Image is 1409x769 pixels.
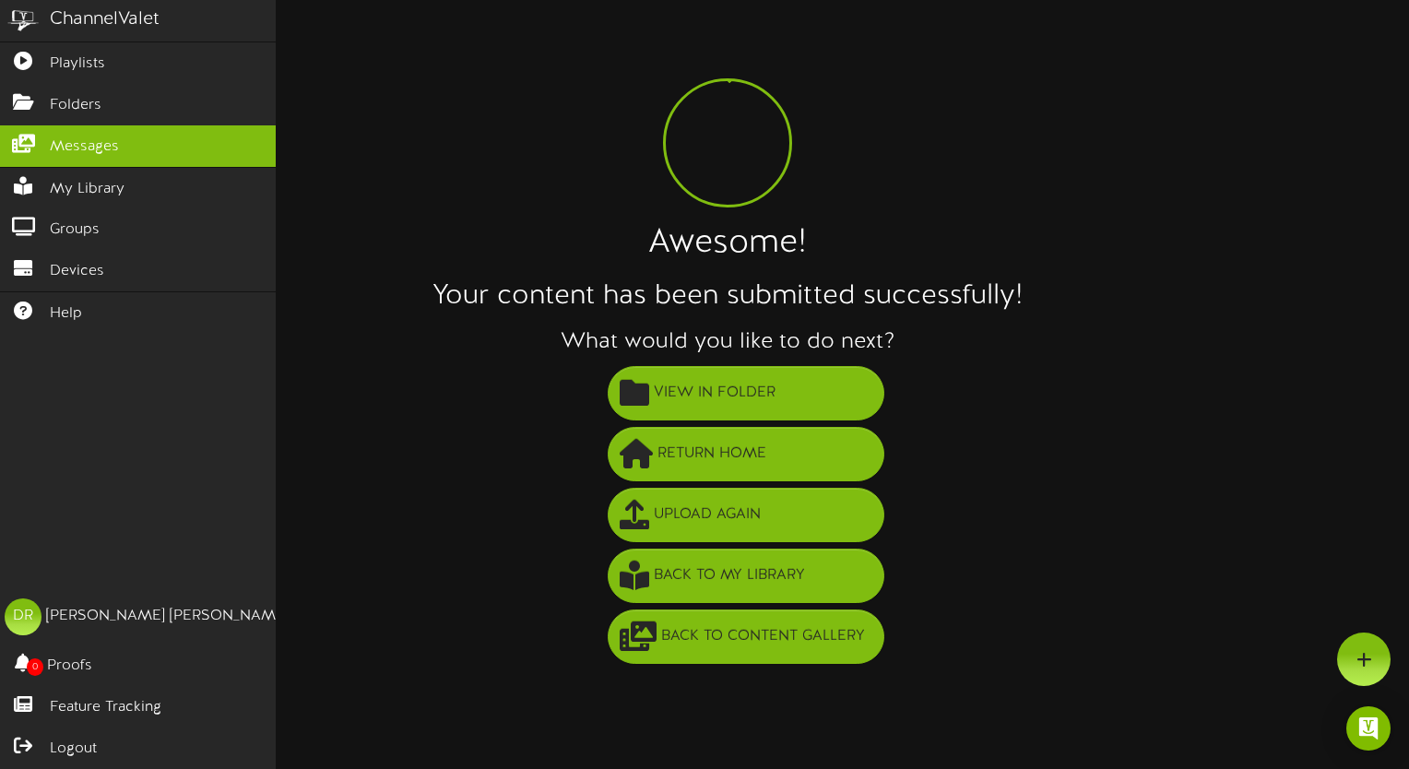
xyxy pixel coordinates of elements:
[50,53,105,75] span: Playlists
[653,439,771,469] span: Return Home
[608,488,884,542] button: Upload Again
[657,621,870,652] span: Back to Content Gallery
[608,549,884,603] button: Back to My Library
[50,219,100,241] span: Groups
[5,598,41,635] div: DR
[27,658,43,676] span: 0
[1346,706,1391,751] div: Open Intercom Messenger
[608,366,884,420] button: View in Folder
[50,303,82,325] span: Help
[50,95,101,116] span: Folders
[50,697,161,718] span: Feature Tracking
[47,656,92,677] span: Proofs
[46,281,1409,312] h2: Your content has been submitted successfully!
[50,6,160,33] div: ChannelValet
[608,609,884,664] button: Back to Content Gallery
[50,136,119,158] span: Messages
[46,226,1409,263] h1: Awesome!
[50,739,97,760] span: Logout
[649,561,810,591] span: Back to My Library
[46,606,289,627] div: [PERSON_NAME] [PERSON_NAME]
[649,500,765,530] span: Upload Again
[46,330,1409,354] h3: What would you like to do next?
[50,179,124,200] span: My Library
[50,261,104,282] span: Devices
[608,427,884,481] button: Return Home
[649,378,780,408] span: View in Folder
